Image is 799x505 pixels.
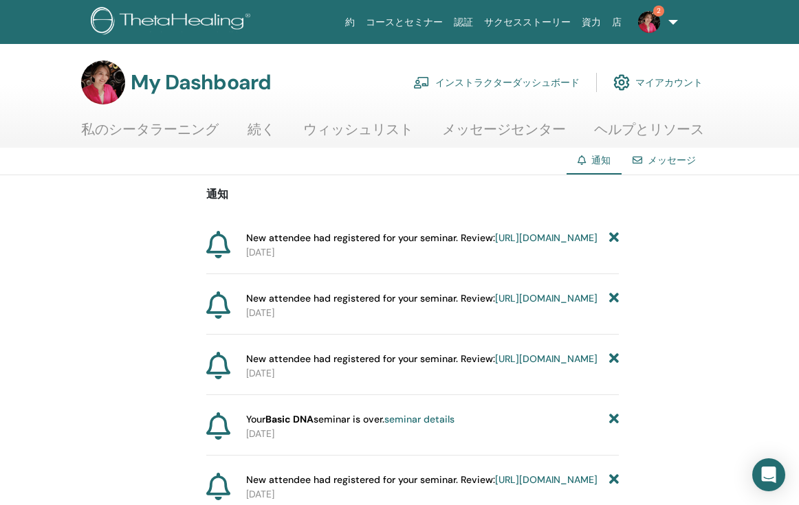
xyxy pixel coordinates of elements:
img: logo.png [91,7,255,38]
a: ヘルプとリソース [594,121,704,148]
span: New attendee had registered for your seminar. Review: [246,231,598,245]
span: New attendee had registered for your seminar. Review: [246,473,598,487]
a: マイアカウント [613,67,703,98]
div: v 4.0.25 [39,22,67,33]
span: 2 [653,5,664,16]
div: Open Intercom Messenger [752,458,785,491]
a: [URL][DOMAIN_NAME] [495,232,598,244]
a: コースとセミナー [360,10,448,35]
p: [DATE] [246,487,619,502]
a: 店 [606,10,627,35]
a: インストラクターダッシュボード [413,67,580,98]
a: [URL][DOMAIN_NAME] [495,352,598,365]
a: メッセージ [648,154,696,166]
strong: Basic DNA [265,413,314,425]
img: default.jpg [81,60,125,104]
img: website_grey.svg [22,36,33,48]
a: [URL][DOMAIN_NAME] [495,292,598,304]
p: [DATE] [246,245,619,260]
span: New attendee had registered for your seminar. Review: [246,352,598,366]
a: ウィッシュリスト [303,121,413,148]
a: seminar details [384,413,455,425]
a: 続く [248,121,275,148]
a: 認証 [448,10,479,35]
div: ドメイン概要 [62,82,115,91]
img: tab_keywords_by_traffic_grey.svg [144,81,155,92]
img: logo_orange.svg [22,22,33,33]
h3: My Dashboard [131,70,271,95]
span: 通知 [591,154,611,166]
div: ドメイン: [DOMAIN_NAME] [36,36,159,48]
a: [URL][DOMAIN_NAME] [495,473,598,486]
a: 資力 [576,10,606,35]
a: サクセスストーリー [479,10,576,35]
p: 通知 [206,186,619,203]
a: メッセージセンター [442,121,566,148]
span: Your seminar is over. [246,412,455,427]
div: キーワード流入 [160,82,221,91]
img: cog.svg [613,71,630,94]
span: New attendee had registered for your seminar. Review: [246,291,598,306]
p: [DATE] [246,306,619,320]
p: [DATE] [246,366,619,381]
p: [DATE] [246,427,619,441]
img: chalkboard-teacher.svg [413,76,430,89]
a: 私のシータラーニング [81,121,219,148]
img: tab_domain_overview_orange.svg [47,81,58,92]
img: default.jpg [638,11,660,33]
a: 約 [340,10,360,35]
